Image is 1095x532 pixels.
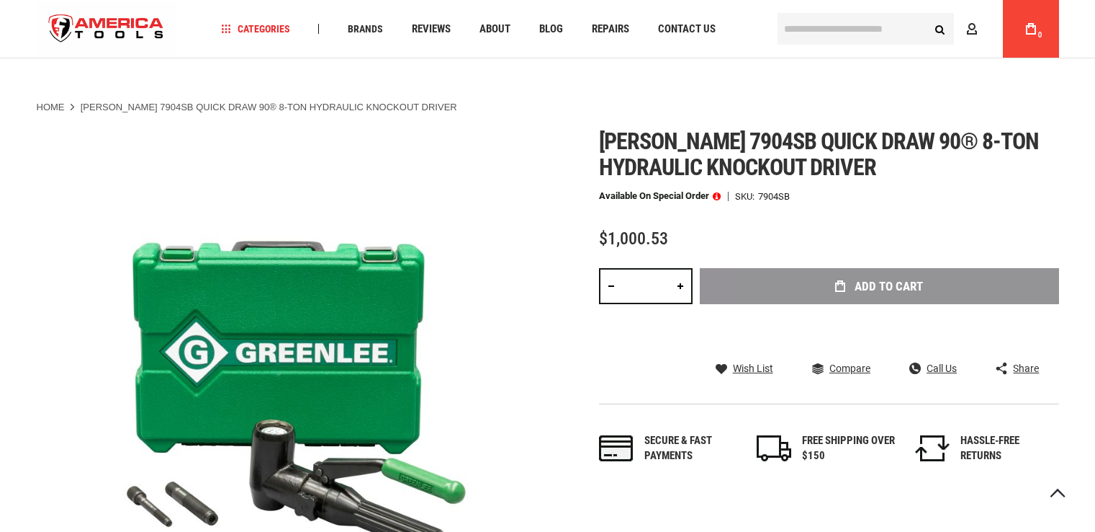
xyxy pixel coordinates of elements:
span: Wish List [733,363,773,373]
a: Brands [341,19,389,39]
a: Repairs [585,19,636,39]
a: Reviews [405,19,457,39]
div: HASSLE-FREE RETURNS [960,433,1054,464]
a: Wish List [716,362,773,375]
span: 0 [1038,31,1042,39]
img: America Tools [37,2,176,56]
img: shipping [757,435,791,461]
a: About [473,19,517,39]
span: Compare [829,363,870,373]
img: payments [599,435,634,461]
span: Call Us [927,363,957,373]
span: Share [1013,363,1039,373]
span: About [479,24,510,35]
span: Reviews [412,24,451,35]
span: $1,000.53 [599,229,668,249]
a: store logo [37,2,176,56]
span: Blog [539,24,563,35]
span: Contact Us [658,24,716,35]
p: Available on Special Order [599,191,721,201]
a: Compare [812,362,870,375]
strong: SKU [735,192,758,201]
a: Home [37,101,65,114]
button: Search [927,15,954,43]
a: Call Us [909,362,957,375]
span: Repairs [592,24,629,35]
a: Blog [533,19,569,39]
div: 7904SB [758,192,790,201]
span: [PERSON_NAME] 7904sb quick draw 90® 8-ton hydraulic knockout driver [599,128,1040,181]
span: Categories [221,24,290,34]
a: Contact Us [652,19,722,39]
img: returns [915,435,950,461]
div: FREE SHIPPING OVER $150 [802,433,896,464]
span: Brands [348,24,383,34]
strong: [PERSON_NAME] 7904SB QUICK DRAW 90® 8-TON HYDRAULIC KNOCKOUT DRIVER [81,102,457,112]
div: Secure & fast payments [644,433,738,464]
a: Categories [215,19,297,39]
